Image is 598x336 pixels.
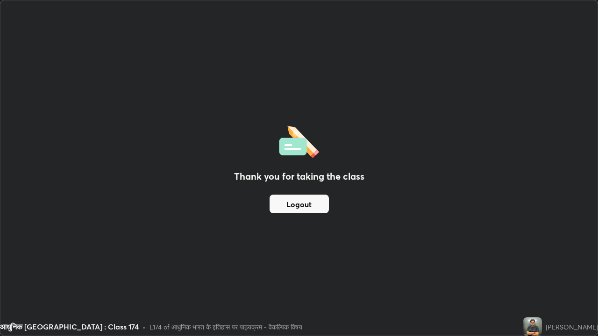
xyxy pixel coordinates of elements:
[270,195,329,213] button: Logout
[546,322,598,332] div: [PERSON_NAME]
[234,169,364,183] h2: Thank you for taking the class
[523,317,542,336] img: 598ce751063d4556a8a021a578694872.jpg
[142,322,146,332] div: •
[149,322,302,332] div: L174 of आधुनिक भारत के इतिहास पर पाठ्यक्रम - वैकल्पिक विषय
[279,123,319,158] img: offlineFeedback.1438e8b3.svg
